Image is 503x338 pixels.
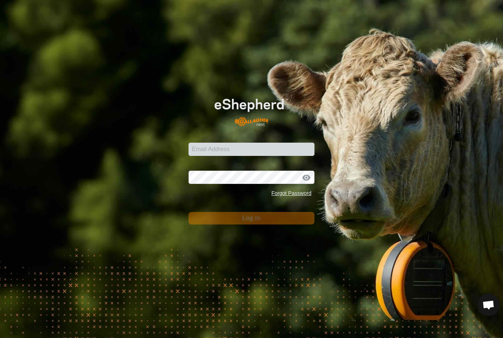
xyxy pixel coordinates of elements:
a: Forgot Password [271,190,312,196]
img: E-shepherd Logo [201,88,302,131]
input: Email Address [189,143,314,156]
button: Log In [189,212,314,224]
span: Log In [242,215,260,221]
a: Open chat [478,294,500,316]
